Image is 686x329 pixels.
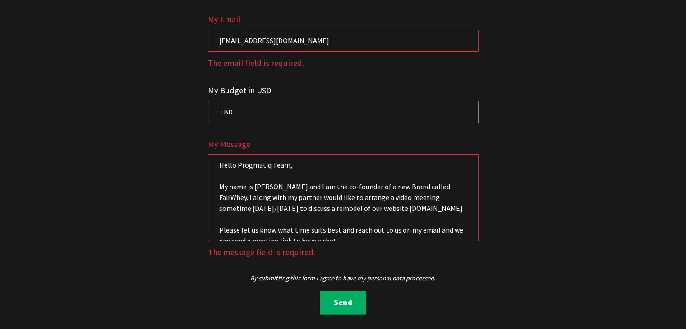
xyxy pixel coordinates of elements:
p: By submitting this form I agree to have my personal data processed. [208,273,479,283]
label: My Budget in USD [208,84,272,97]
label: My Message [208,137,250,151]
label: My Email [208,13,240,26]
div: The message field is required. [208,246,479,259]
div: The email field is required. [208,56,479,69]
button: Send [320,291,366,315]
